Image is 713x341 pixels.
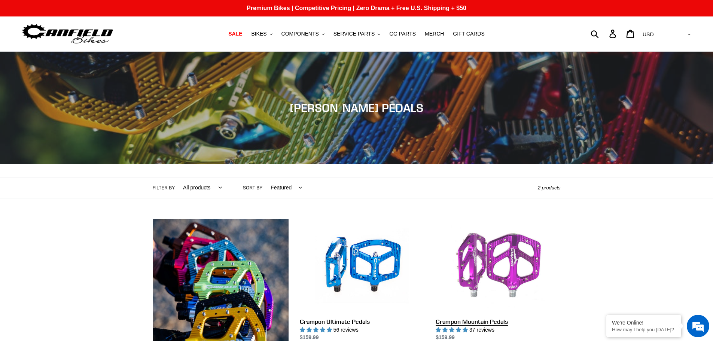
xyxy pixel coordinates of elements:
span: MERCH [425,31,444,37]
span: COMPONENTS [281,31,319,37]
span: 2 products [538,185,561,191]
div: We're Online! [612,320,676,326]
button: SERVICE PARTS [330,29,384,39]
span: GG PARTS [389,31,416,37]
span: BIKES [251,31,266,37]
p: How may I help you today? [612,327,676,332]
button: COMPONENTS [278,29,328,39]
span: GIFT CARDS [453,31,485,37]
label: Filter by [153,185,175,191]
span: SERVICE PARTS [333,31,375,37]
img: Canfield Bikes [21,22,114,46]
button: BIKES [247,29,276,39]
a: MERCH [421,29,448,39]
a: SALE [225,29,246,39]
label: Sort by [243,185,262,191]
a: GIFT CARDS [449,29,488,39]
span: SALE [228,31,242,37]
input: Search [595,25,614,42]
span: [PERSON_NAME] PEDALS [290,101,423,115]
a: GG PARTS [386,29,420,39]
